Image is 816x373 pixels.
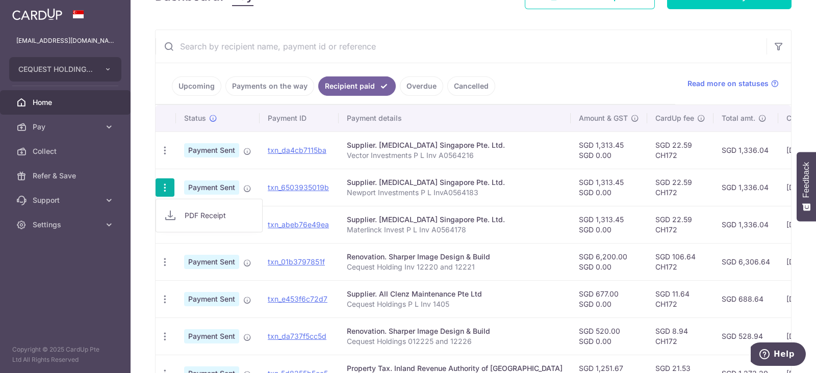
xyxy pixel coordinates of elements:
[647,280,713,317] td: SGD 11.64 CH172
[12,8,62,20] img: CardUp
[571,280,647,317] td: SGD 677.00 SGD 0.00
[184,180,239,195] span: Payment Sent
[347,188,563,198] p: Newport Investments P L InvA0564183
[33,146,100,156] span: Collect
[156,30,767,63] input: Search by recipient name, payment id or reference
[571,169,647,206] td: SGD 1,313.45 SGD 0.00
[713,317,778,355] td: SGD 528.94
[347,215,563,225] div: Supplier. [MEDICAL_DATA] Singapore Pte. Ltd.
[400,76,443,96] a: Overdue
[347,150,563,161] p: Vector Investments P L Inv A0564216
[571,206,647,243] td: SGD 1,313.45 SGD 0.00
[318,76,396,96] a: Recipient paid
[9,57,121,82] button: CEQUEST HOLDINGS PTE. LTD.
[18,64,94,74] span: CEQUEST HOLDINGS PTE. LTD.
[571,243,647,280] td: SGD 6,200.00 SGD 0.00
[347,262,563,272] p: Cequest Holding Inv 12220 and 12221
[347,177,563,188] div: Supplier. [MEDICAL_DATA] Singapore Pte. Ltd.
[172,76,221,96] a: Upcoming
[347,252,563,262] div: Renovation. Sharper Image Design & Build
[33,122,100,132] span: Pay
[713,206,778,243] td: SGD 1,336.04
[722,113,755,123] span: Total amt.
[579,113,628,123] span: Amount & GST
[713,280,778,317] td: SGD 688.64
[33,195,100,205] span: Support
[647,206,713,243] td: SGD 22.59 CH172
[16,36,114,46] p: [EMAIL_ADDRESS][DOMAIN_NAME]
[713,131,778,169] td: SGD 1,336.04
[647,131,713,169] td: SGD 22.59 CH172
[713,243,778,280] td: SGD 6,306.64
[713,169,778,206] td: SGD 1,336.04
[647,169,713,206] td: SGD 22.59 CH172
[184,143,239,157] span: Payment Sent
[347,289,563,299] div: Supplier. All Clenz Maintenance Pte Ltd
[268,183,329,192] a: txn_6503935019b
[347,225,563,235] p: Materlinck Invest P L Inv A0564178
[687,78,769,89] span: Read more on statuses
[184,292,239,306] span: Payment Sent
[339,105,571,131] th: Payment details
[184,329,239,343] span: Payment Sent
[33,97,100,108] span: Home
[268,220,329,229] a: txn_abeb76e49ea
[260,105,339,131] th: Payment ID
[447,76,495,96] a: Cancelled
[347,299,563,309] p: Cequest Holdings P L Inv 1405
[802,162,811,198] span: Feedback
[347,140,563,150] div: Supplier. [MEDICAL_DATA] Singapore Pte. Ltd.
[797,152,816,221] button: Feedback - Show survey
[268,332,326,340] a: txn_da737f5cc5d
[156,199,263,232] ul: Pay
[184,113,206,123] span: Status
[225,76,314,96] a: Payments on the way
[571,131,647,169] td: SGD 1,313.45 SGD 0.00
[268,257,325,266] a: txn_01b3797851f
[33,220,100,230] span: Settings
[687,78,779,89] a: Read more on statuses
[751,342,806,368] iframe: Opens a widget where you can find more information
[655,113,694,123] span: CardUp fee
[268,146,326,154] a: txn_da4cb7115ba
[571,317,647,355] td: SGD 520.00 SGD 0.00
[647,317,713,355] td: SGD 8.94 CH172
[268,295,327,303] a: txn_e453f6c72d7
[184,255,239,269] span: Payment Sent
[647,243,713,280] td: SGD 106.64 CH172
[347,326,563,336] div: Renovation. Sharper Image Design & Build
[347,336,563,347] p: Cequest Holdings 012225 and 12226
[33,171,100,181] span: Refer & Save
